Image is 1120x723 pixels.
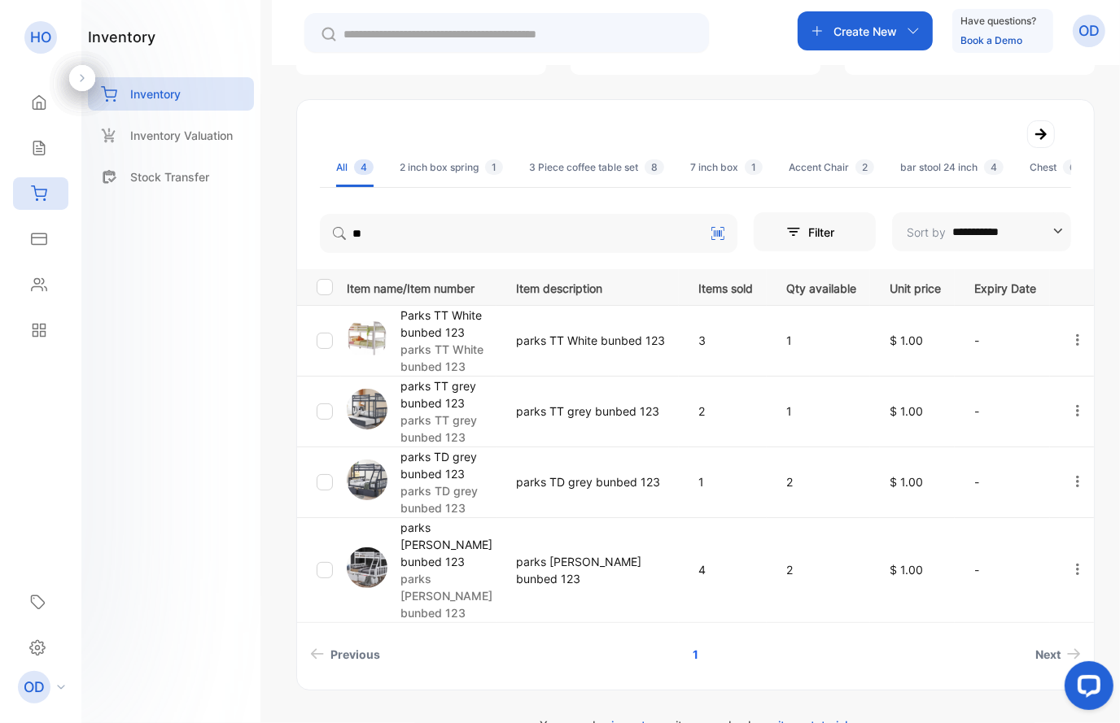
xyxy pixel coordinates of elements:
[833,23,897,40] p: Create New
[855,159,874,175] span: 2
[400,160,503,175] div: 2 inch box spring
[960,13,1036,29] p: Have questions?
[960,34,1022,46] a: Book a Demo
[347,318,387,359] img: item
[786,473,856,490] p: 2
[400,482,496,516] p: parks TD grey bunbed 123
[974,561,1036,578] p: -
[88,77,254,111] a: Inventory
[304,639,387,669] a: Previous page
[400,341,496,375] p: parks TT White bunbed 123
[907,224,946,241] p: Sort by
[485,159,503,175] span: 1
[88,160,254,194] a: Stock Transfer
[890,475,923,489] span: $ 1.00
[698,332,753,349] p: 3
[890,563,923,577] span: $ 1.00
[786,332,856,349] p: 1
[400,307,496,341] p: Parks TT White bunbed 123
[88,119,254,152] a: Inventory Valuation
[24,677,45,698] p: OD
[890,333,923,347] span: $ 1.00
[347,547,387,588] img: item
[330,646,380,663] span: Previous
[690,160,763,175] div: 7 inch box
[1030,160,1083,175] div: Chest
[789,160,874,175] div: Accent Chair
[984,159,1004,175] span: 4
[400,412,496,446] p: parks TT grey bunbed 123
[1078,20,1100,41] p: OD
[400,519,496,570] p: parks [PERSON_NAME] bunbed 123
[786,561,856,578] p: 2
[347,389,387,429] img: item
[698,561,753,578] p: 4
[745,159,763,175] span: 1
[130,127,233,144] p: Inventory Valuation
[400,377,496,412] p: parks TT grey bunbed 123
[516,277,665,297] p: Item description
[974,473,1036,490] p: -
[516,332,665,349] p: parks TT White bunbed 123
[30,27,51,48] p: HO
[130,168,209,185] p: Stock Transfer
[130,85,181,102] p: Inventory
[900,160,1004,175] div: bar stool 24 inch
[645,159,664,175] span: 8
[698,277,753,297] p: Items sold
[890,277,941,297] p: Unit price
[974,403,1036,420] p: -
[88,26,155,48] h1: inventory
[798,11,933,50] button: Create New
[892,212,1071,251] button: Sort by
[347,277,496,297] p: Item name/Item number
[974,277,1036,297] p: Expiry Date
[1063,159,1083,175] span: 6
[347,459,387,500] img: item
[1073,11,1105,50] button: OD
[1052,655,1120,723] iframe: LiveChat chat widget
[516,403,665,420] p: parks TT grey bunbed 123
[890,404,923,418] span: $ 1.00
[354,159,374,175] span: 4
[516,473,665,490] p: parks TD grey bunbed 123
[1035,646,1061,663] span: Next
[698,473,753,490] p: 1
[297,639,1094,669] ul: Pagination
[529,160,664,175] div: 3 Piece coffee table set
[400,448,496,482] p: parks TD grey bunbed 123
[1029,639,1087,669] a: Next page
[673,639,718,669] a: Page 1 is your current page
[698,403,753,420] p: 2
[974,332,1036,349] p: -
[786,277,856,297] p: Qty available
[400,570,496,621] p: parks [PERSON_NAME] bunbed 123
[786,403,856,420] p: 1
[516,553,665,587] p: parks [PERSON_NAME] bunbed 123
[336,160,374,175] div: All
